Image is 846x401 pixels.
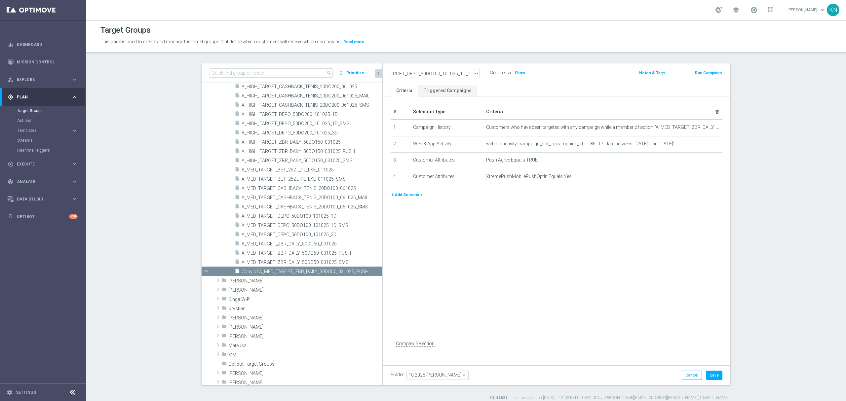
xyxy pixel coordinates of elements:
div: Data Studio keyboard_arrow_right [7,197,78,202]
span: A_HIGH_TARGET_DEPO_50DO200_101025_1D_SMS [242,121,382,127]
button: Save [706,371,722,380]
i: folder [221,361,227,368]
span: A_HIGH_TARGET_ZBR_DAILY_50DO150_031025_SMS [242,158,382,164]
span: A_MED_TARGET_DEPO_50DO100_101025_3D [242,232,382,237]
span: A_MED_TARGET_CASHBACK_TENIS_20DO100_061025_SMS [242,204,382,210]
i: insert_drive_file [235,102,240,109]
span: A_HIGH_TARGET_CASHBACK_TENIS_20DO200_061025_SMS [242,102,382,108]
span: keyboard_arrow_down [819,6,826,14]
span: Copy of A_MED_TARGET_ZBR_DAILY_50DO50_031025_PUSH [242,269,382,274]
button: chevron_left [375,69,382,78]
a: Dashboard [17,36,78,53]
button: Read more [343,38,365,46]
a: Actions [17,118,69,123]
button: track_changes Analyze keyboard_arrow_right [7,179,78,184]
label: Group size [490,70,512,76]
i: insert_drive_file [235,120,240,128]
i: folder [221,287,227,294]
i: folder [221,314,227,322]
span: school [732,6,740,14]
button: + Add Selection [391,191,422,199]
span: Optibot Target Groups [228,361,382,367]
i: lightbulb [8,214,14,220]
i: insert_drive_file [235,111,240,119]
div: Realtime Triggers [17,145,85,155]
label: ID: 41621 [490,395,508,401]
th: Selection Type [410,104,483,120]
i: insert_drive_file [235,92,240,100]
i: insert_drive_file [235,139,240,146]
td: 3 [391,153,410,169]
i: more_vert [338,68,344,78]
span: A_HIGH_TARGET_CASHBACK_TENIS_20DO200_061025_MAIL [242,93,382,99]
label: Folder [391,372,404,378]
a: Realtime Triggers [17,148,69,153]
span: Analyze [17,180,71,184]
i: insert_drive_file [235,83,240,91]
button: Mission Control [7,59,78,65]
button: play_circle_outline Execute keyboard_arrow_right [7,162,78,167]
i: insert_drive_file [235,129,240,137]
i: person_search [8,77,14,83]
span: Push Agree Equals TRUE [486,157,538,163]
div: Explore [8,77,71,83]
span: MM [228,352,382,358]
span: Data Studio [17,197,71,201]
i: folder [221,333,227,341]
i: insert_drive_file [235,240,240,248]
i: keyboard_arrow_right [71,128,78,134]
span: Criteria [486,109,503,114]
a: Triggered Campaigns [418,85,477,96]
span: A_MED_TARGET_DEPO_50DO100_101025_1D [242,213,382,219]
th: # [391,104,410,120]
i: folder [221,277,227,285]
i: settings [7,389,13,395]
i: insert_drive_file [235,250,240,257]
td: Customer Attributes [410,169,483,185]
button: Cancel [682,371,702,380]
div: Actions [17,116,85,126]
div: +10 [69,214,78,219]
span: Marcin G [228,315,382,321]
button: equalizer Dashboard [7,42,78,47]
i: insert_drive_file [235,148,240,156]
a: Streams [17,138,69,143]
a: Criteria [391,85,418,96]
i: insert_drive_file [235,203,240,211]
span: A_HIGH_TARGET_ZBR_DAILY_50DO150_031025_PUSH [242,149,382,154]
span: Templates [18,128,65,132]
a: [PERSON_NAME]keyboard_arrow_down [787,5,827,15]
span: Plan [17,95,71,99]
span: A_MED_TARGET_CASHBACK_TENIS_20DO100_061025_MAIL [242,195,382,200]
i: keyboard_arrow_right [71,161,78,167]
td: 4 [391,169,410,185]
i: folder [221,370,227,378]
i: keyboard_arrow_right [71,94,78,100]
i: insert_drive_file [235,222,240,230]
i: insert_drive_file [235,176,240,183]
button: gps_fixed Plan keyboard_arrow_right [7,94,78,100]
i: delete_forever [714,109,720,115]
label: Last modified on [DATE] at 12:03 PM UTC+02:00 by [PERSON_NAME][EMAIL_ADDRESS][PERSON_NAME][DOMAIN... [514,395,729,401]
i: equalizer [8,42,14,48]
i: insert_drive_file [235,194,240,202]
span: A_MED_TARGET_ZBR_DAILY_50DO50_031025 [242,241,382,247]
i: keyboard_arrow_right [71,76,78,83]
span: Customers who have been targeted with any campaign while a member of action "A_MED_TARGET_ZBR_DAI... [486,125,720,130]
div: Optibot [8,208,78,225]
span: Maryna Sh. [228,334,382,339]
button: person_search Explore keyboard_arrow_right [7,77,78,82]
button: lightbulb Optibot +10 [7,214,78,219]
div: Target Groups [17,106,85,116]
span: Show [515,71,525,75]
i: folder [221,305,227,313]
span: Kamil R. [228,278,382,284]
i: keyboard_arrow_right [71,196,78,202]
div: Analyze [8,179,71,185]
i: folder [221,342,227,350]
i: insert_drive_file [235,213,240,220]
td: 1 [391,120,410,136]
a: Target Groups [17,108,69,113]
